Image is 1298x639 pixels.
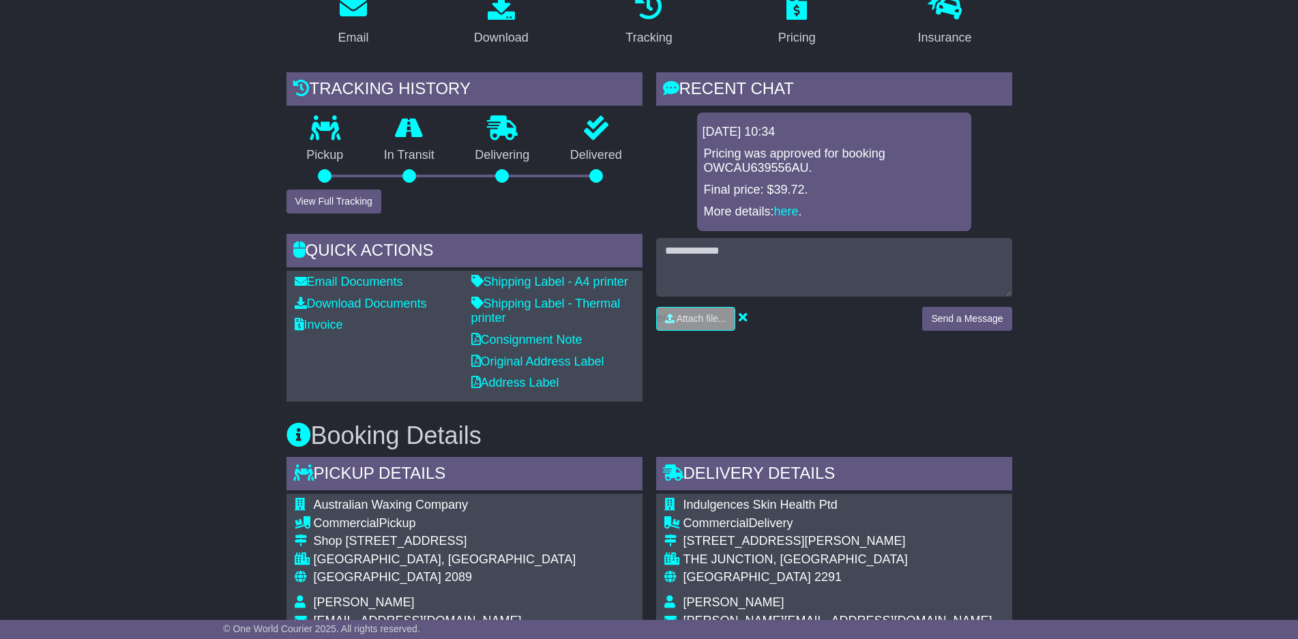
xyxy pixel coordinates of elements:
span: Australian Waxing Company [314,498,468,511]
p: Pricing was approved for booking OWCAU639556AU. [704,147,964,176]
a: here [774,205,799,218]
a: Original Address Label [471,355,604,368]
div: [STREET_ADDRESS][PERSON_NAME] [683,534,992,549]
a: Email Documents [295,275,403,288]
h3: Booking Details [286,422,1012,449]
button: View Full Tracking [286,190,381,213]
div: [GEOGRAPHIC_DATA], [GEOGRAPHIC_DATA] [314,552,576,567]
div: Email [338,29,368,47]
span: Commercial [314,516,379,530]
div: Tracking [625,29,672,47]
p: More details: . [704,205,964,220]
p: Final price: $39.72. [704,183,964,198]
p: Pickup [286,148,364,163]
div: RECENT CHAT [656,72,1012,109]
a: Shipping Label - A4 printer [471,275,628,288]
div: Pickup [314,516,576,531]
span: [GEOGRAPHIC_DATA] [683,570,811,584]
button: Send a Message [922,307,1012,331]
span: Indulgences Skin Health Ptd [683,498,838,511]
span: [GEOGRAPHIC_DATA] [314,570,441,584]
span: Commercial [683,516,749,530]
span: [PERSON_NAME] [314,595,415,609]
div: Quick Actions [286,234,643,271]
span: 2089 [445,570,472,584]
div: Tracking history [286,72,643,109]
div: Insurance [918,29,972,47]
div: Shop [STREET_ADDRESS] [314,534,576,549]
div: Delivery [683,516,992,531]
span: [EMAIL_ADDRESS][DOMAIN_NAME] [314,614,522,627]
span: [PERSON_NAME][EMAIL_ADDRESS][DOMAIN_NAME] [683,614,992,627]
div: Pickup Details [286,457,643,494]
a: Shipping Label - Thermal printer [471,297,621,325]
div: Delivery Details [656,457,1012,494]
div: Pricing [778,29,816,47]
div: [DATE] 10:34 [703,125,966,140]
span: [PERSON_NAME] [683,595,784,609]
div: Download [474,29,529,47]
a: Download Documents [295,297,427,310]
a: Consignment Note [471,333,582,346]
a: Invoice [295,318,343,331]
span: 2291 [814,570,842,584]
span: © One World Courier 2025. All rights reserved. [223,623,420,634]
a: Address Label [471,376,559,389]
p: Delivering [455,148,550,163]
div: THE JUNCTION, [GEOGRAPHIC_DATA] [683,552,992,567]
p: In Transit [364,148,455,163]
p: Delivered [550,148,643,163]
